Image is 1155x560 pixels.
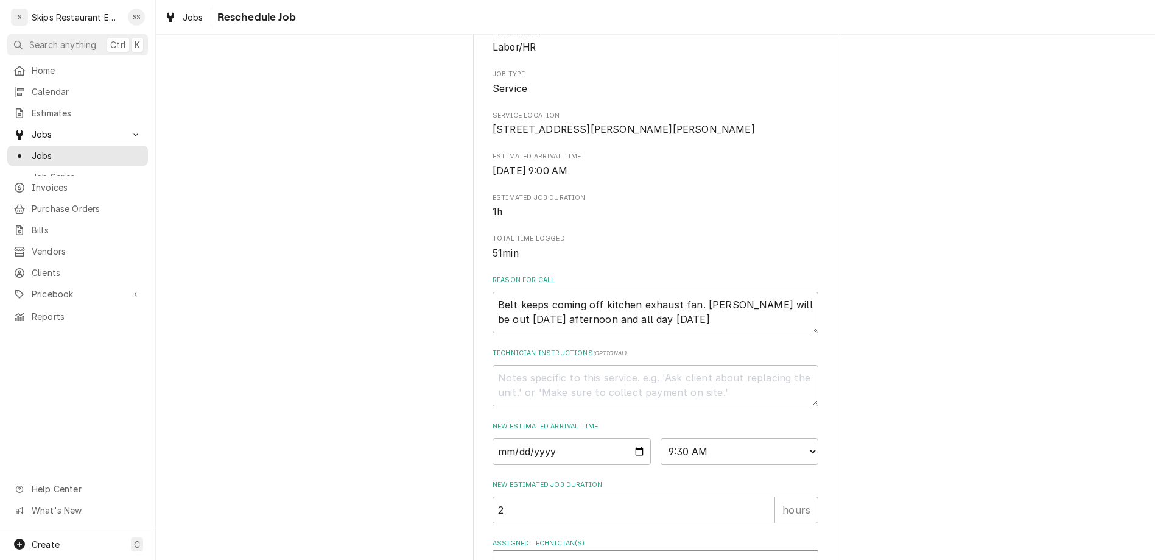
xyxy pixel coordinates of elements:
span: Estimates [32,107,142,119]
div: Skips Restaurant Equipment [32,11,121,24]
div: hours [774,497,818,523]
span: Jobs [32,128,124,141]
span: Purchase Orders [32,202,142,215]
span: Jobs [183,11,203,24]
span: Total Time Logged [493,246,818,261]
div: New Estimated Job Duration [493,480,818,523]
a: Clients [7,263,148,283]
a: Jobs [160,7,208,27]
label: Technician Instructions [493,349,818,358]
span: Estimated Job Duration [493,205,818,219]
div: S [11,9,28,26]
a: Go to Help Center [7,479,148,499]
a: Go to Pricebook [7,284,148,304]
span: Job Type [493,69,818,79]
span: Reports [32,310,142,323]
div: Technician Instructions [493,349,818,406]
span: [STREET_ADDRESS][PERSON_NAME][PERSON_NAME] [493,124,755,135]
span: Jobs [32,149,142,162]
label: New Estimated Job Duration [493,480,818,490]
a: Home [7,60,148,80]
span: Home [32,64,142,77]
span: Create [32,539,60,550]
span: Pricebook [32,288,124,300]
a: Jobs [7,146,148,166]
span: What's New [32,504,141,517]
a: Job Series [7,167,148,187]
span: Calendar [32,85,142,98]
span: Help Center [32,483,141,495]
span: Total Time Logged [493,234,818,244]
a: Purchase Orders [7,199,148,219]
a: Go to What's New [7,500,148,520]
a: Calendar [7,82,148,102]
input: Date [493,438,651,465]
label: Reason For Call [493,275,818,285]
div: Total Time Logged [493,234,818,260]
span: Service Location [493,111,818,121]
span: Estimated Arrival Time [493,164,818,179]
div: Service Type [493,29,818,55]
span: Clients [32,266,142,279]
span: Search anything [29,38,96,51]
span: ( optional ) [593,350,627,356]
span: Labor/HR [493,41,536,53]
div: Reason For Call [493,275,818,333]
span: Estimated Job Duration [493,193,818,203]
span: 1h [493,206,502,218]
select: Time Select [661,438,819,465]
span: Bills [32,224,142,236]
div: Job Type [493,69,818,96]
span: [DATE] 9:00 AM [493,165,567,177]
span: C [134,538,140,551]
span: Service [493,83,527,94]
div: Estimated Job Duration [493,193,818,219]
a: Bills [7,220,148,240]
span: K [135,38,140,51]
span: Job Type [493,82,818,96]
span: Invoices [32,181,142,194]
a: Invoices [7,177,148,197]
span: Service Location [493,122,818,137]
textarea: Belt keeps coming off kitchen exhaust fan. [PERSON_NAME] will be out [DATE] afternoon and all day... [493,292,818,333]
button: Search anythingCtrlK [7,34,148,55]
span: Ctrl [110,38,126,51]
span: Reschedule Job [214,9,296,26]
a: Go to Jobs [7,124,148,144]
div: New Estimated Arrival Time [493,422,818,465]
span: Vendors [32,245,142,258]
a: Reports [7,307,148,327]
span: 51min [493,247,519,259]
div: Service Location [493,111,818,137]
a: Estimates [7,103,148,123]
div: Shan Skipper's Avatar [128,9,145,26]
span: Estimated Arrival Time [493,152,818,161]
label: New Estimated Arrival Time [493,422,818,431]
label: Assigned Technician(s) [493,539,818,548]
a: Vendors [7,241,148,261]
span: Service Type [493,40,818,55]
span: Job Series [32,171,142,183]
div: SS [128,9,145,26]
div: Estimated Arrival Time [493,152,818,178]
